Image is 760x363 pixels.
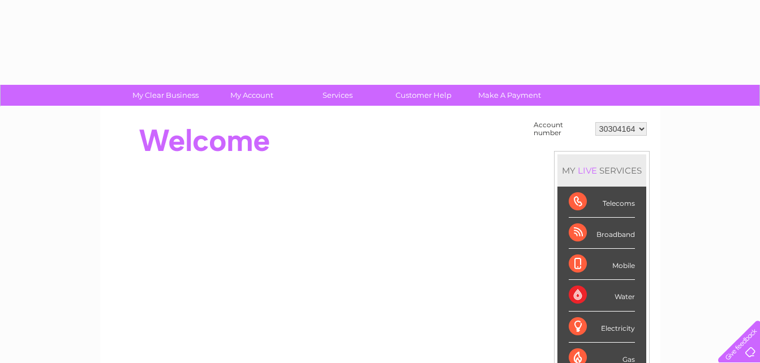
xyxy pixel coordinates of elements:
[531,118,592,140] td: Account number
[569,280,635,311] div: Water
[569,187,635,218] div: Telecoms
[463,85,556,106] a: Make A Payment
[205,85,298,106] a: My Account
[557,154,646,187] div: MY SERVICES
[569,312,635,343] div: Electricity
[569,249,635,280] div: Mobile
[377,85,470,106] a: Customer Help
[291,85,384,106] a: Services
[569,218,635,249] div: Broadband
[576,165,599,176] div: LIVE
[119,85,212,106] a: My Clear Business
